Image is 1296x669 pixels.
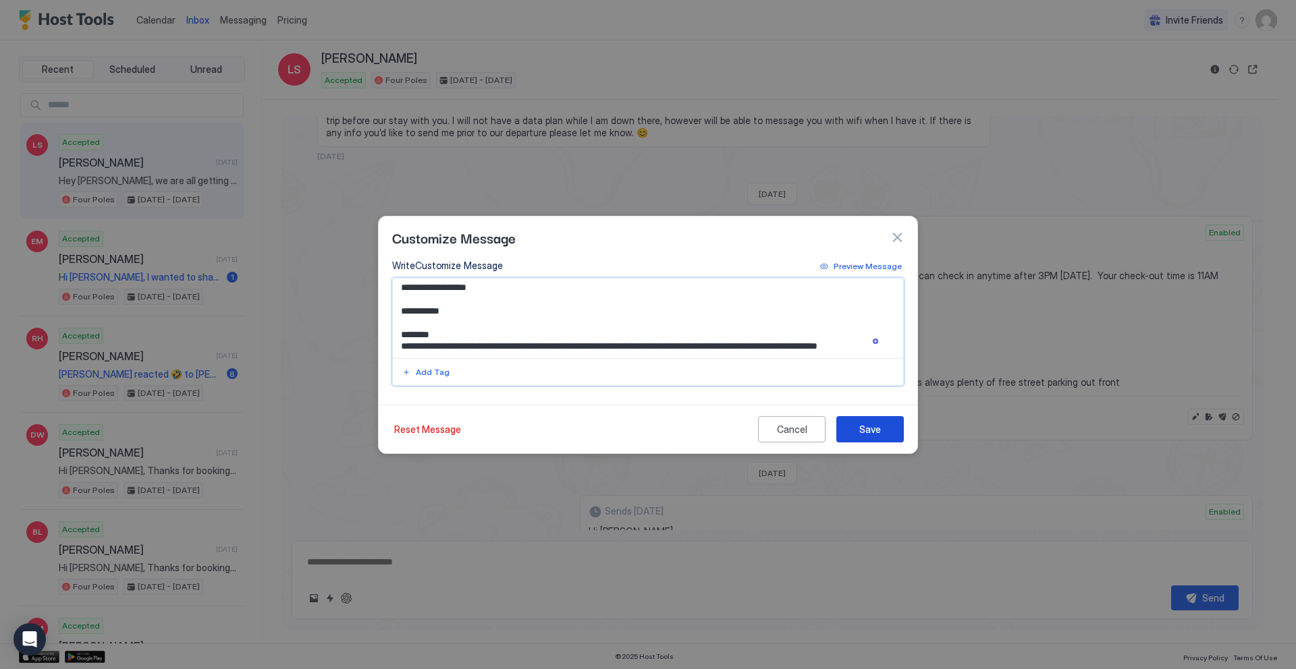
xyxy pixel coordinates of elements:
textarea: To enrich screen reader interactions, please activate Accessibility in Grammarly extension settings [393,279,903,358]
button: Add Tag [400,364,452,380]
button: Reset Message [392,416,463,442]
div: Cancel [777,422,807,436]
div: Open Intercom Messenger [13,623,46,656]
span: Customize Message [392,227,516,248]
div: Reset Message [394,422,461,436]
button: Save [836,416,904,442]
div: Save [859,422,881,436]
div: Write Customize Message [392,258,503,272]
button: Preview Message [818,258,904,274]
button: Cancel [758,416,826,442]
div: Preview Message [834,260,902,272]
div: Add Tag [416,366,450,378]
